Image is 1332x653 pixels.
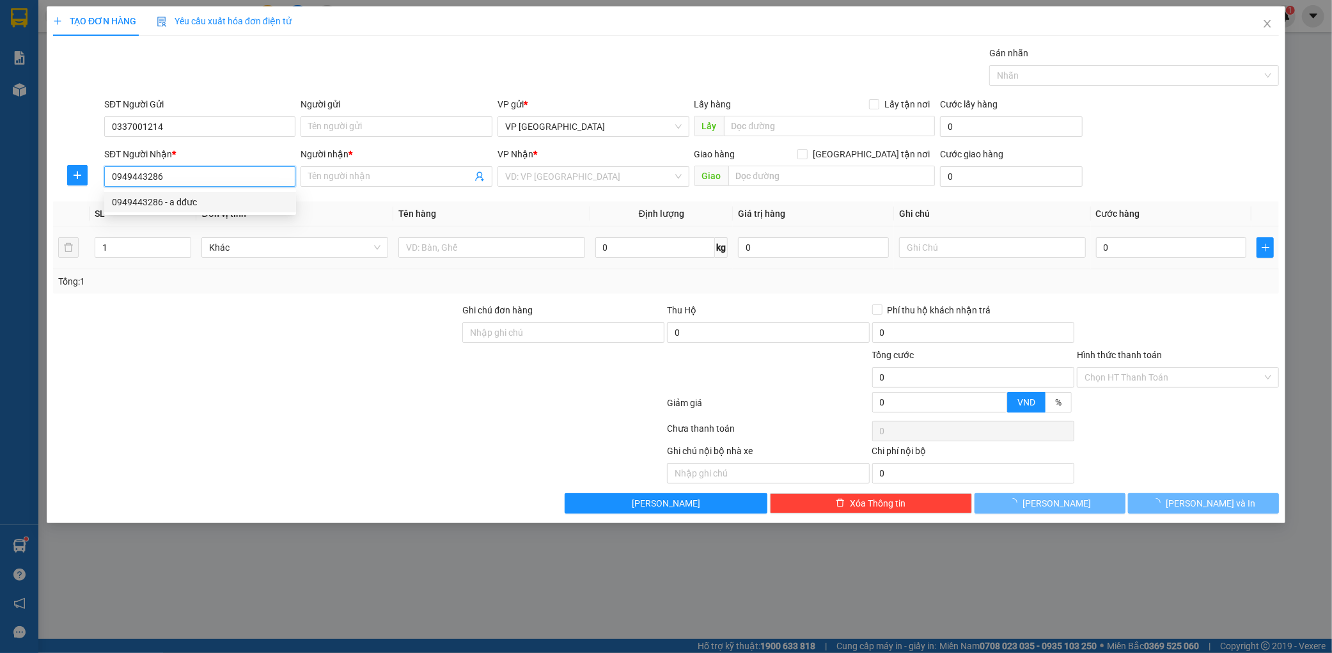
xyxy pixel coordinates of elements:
button: Close [1250,6,1285,42]
div: Giảm giá [666,396,871,418]
input: Cước lấy hàng [940,116,1083,137]
label: Cước giao hàng [940,149,1003,159]
button: [PERSON_NAME] và In [1128,493,1279,514]
span: [PERSON_NAME] [1023,496,1091,510]
span: % [1055,397,1062,407]
span: [GEOGRAPHIC_DATA] tận nơi [808,147,935,161]
span: Yêu cầu xuất hóa đơn điện tử [157,16,292,26]
span: plus [53,17,62,26]
div: Chi phí nội bộ [872,444,1074,463]
button: plus [1257,237,1274,258]
li: [PERSON_NAME] [6,77,149,95]
li: In ngày: 15:26 14/08 [6,95,149,113]
img: icon [157,17,167,27]
div: 0949443286 - a dđưc [112,195,288,209]
input: VD: Bàn, Ghế [398,237,585,258]
span: Phí thu hộ khách nhận trả [882,303,996,317]
input: Cước giao hàng [940,166,1083,187]
label: Hình thức thanh toán [1077,350,1162,360]
div: VP gửi [498,97,689,111]
div: Tổng: 1 [58,274,514,288]
span: VP Mỹ Đình [505,117,682,136]
div: Người nhận [301,147,492,161]
span: Tổng cước [872,350,914,360]
span: plus [68,170,87,180]
span: close [1262,19,1273,29]
span: VND [1017,397,1035,407]
span: Lấy tận nơi [879,97,935,111]
span: delete [836,498,845,508]
button: delete [58,237,79,258]
label: Cước lấy hàng [940,99,998,109]
label: Ghi chú đơn hàng [462,305,533,315]
span: Tên hàng [398,208,436,219]
div: 0949443286 - a dđưc [104,192,296,212]
span: user-add [474,171,485,182]
input: Ghi chú đơn hàng [462,322,664,343]
span: VP Nhận [498,149,533,159]
label: Gán nhãn [989,48,1028,58]
span: plus [1257,242,1273,253]
span: Lấy [694,116,724,136]
th: Ghi chú [894,201,1091,226]
span: Khác [209,238,380,257]
div: Ghi chú nội bộ nhà xe [667,444,869,463]
span: [PERSON_NAME] và In [1166,496,1255,510]
button: deleteXóa Thông tin [770,493,972,514]
div: Chưa thanh toán [666,421,871,444]
input: 0 [738,237,889,258]
span: Xóa Thông tin [850,496,905,510]
button: plus [67,165,88,185]
div: SĐT Người Nhận [104,147,296,161]
span: [PERSON_NAME] [632,496,700,510]
div: Người gửi [301,97,492,111]
input: Nhập ghi chú [667,463,869,484]
input: Dọc đường [724,116,935,136]
span: Lấy hàng [694,99,732,109]
span: Thu Hộ [667,305,696,315]
button: [PERSON_NAME] [975,493,1125,514]
div: SĐT Người Gửi [104,97,296,111]
input: Ghi Chú [899,237,1086,258]
span: TẠO ĐƠN HÀNG [53,16,136,26]
span: kg [715,237,728,258]
input: Dọc đường [728,166,935,186]
span: Giao [694,166,728,186]
span: loading [1008,498,1023,507]
button: [PERSON_NAME] [565,493,767,514]
span: Giá trị hàng [738,208,785,219]
span: loading [1152,498,1166,507]
span: Định lượng [639,208,684,219]
span: Cước hàng [1096,208,1140,219]
span: SL [95,208,105,219]
span: Giao hàng [694,149,735,159]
